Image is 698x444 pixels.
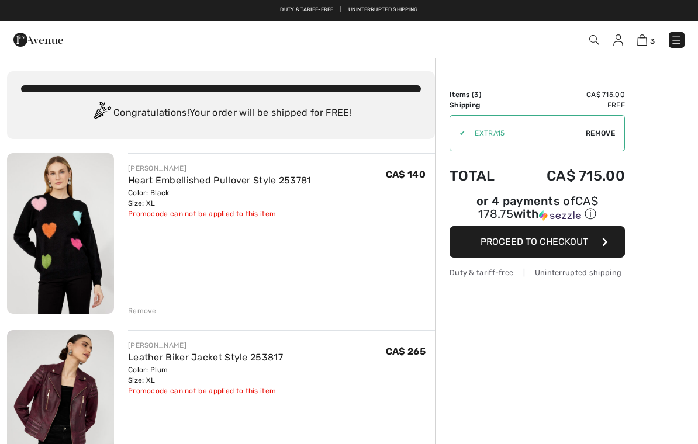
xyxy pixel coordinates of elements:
[128,175,312,186] a: Heart Embellished Pullover Style 253781
[128,340,283,351] div: [PERSON_NAME]
[128,188,312,209] div: Color: Black Size: XL
[450,226,625,258] button: Proceed to Checkout
[671,34,682,46] img: Menu
[90,102,113,125] img: Congratulation2.svg
[386,169,426,180] span: CA$ 140
[128,209,312,219] div: Promocode can not be applied to this item
[450,196,625,226] div: or 4 payments ofCA$ 178.75withSezzle Click to learn more about Sezzle
[650,37,655,46] span: 3
[514,156,625,196] td: CA$ 715.00
[589,35,599,45] img: Search
[450,156,514,196] td: Total
[586,128,615,138] span: Remove
[128,163,312,174] div: [PERSON_NAME]
[13,33,63,44] a: 1ère Avenue
[128,306,157,316] div: Remove
[474,91,479,99] span: 3
[539,210,581,221] img: Sezzle
[478,194,598,221] span: CA$ 178.75
[128,365,283,386] div: Color: Plum Size: XL
[450,89,514,100] td: Items ( )
[128,352,283,363] a: Leather Biker Jacket Style 253817
[450,196,625,222] div: or 4 payments of with
[450,128,465,138] div: ✔
[465,116,586,151] input: Promo code
[514,89,625,100] td: CA$ 715.00
[613,34,623,46] img: My Info
[386,346,426,357] span: CA$ 265
[450,267,625,278] div: Duty & tariff-free | Uninterrupted shipping
[21,102,421,125] div: Congratulations! Your order will be shipped for FREE!
[481,236,588,247] span: Proceed to Checkout
[7,153,114,314] img: Heart Embellished Pullover Style 253781
[450,100,514,110] td: Shipping
[637,33,655,47] a: 3
[637,34,647,46] img: Shopping Bag
[514,100,625,110] td: Free
[128,386,283,396] div: Promocode can not be applied to this item
[13,28,63,51] img: 1ère Avenue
